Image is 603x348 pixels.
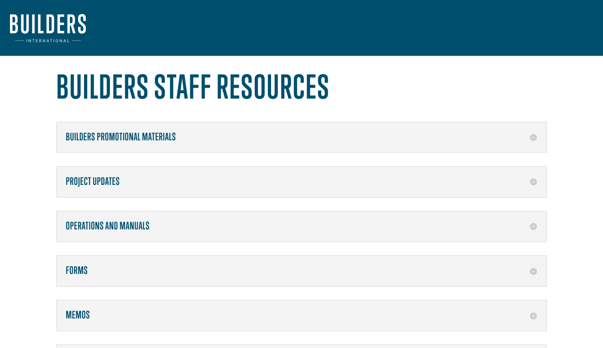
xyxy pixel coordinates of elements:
[10,14,86,42] img: Builders International
[66,265,537,277] h5: Forms
[66,176,537,188] h5: Project Updates
[66,220,537,232] h5: Operations and Manuals
[66,309,537,321] h5: Memos
[66,131,537,143] h5: Builders Promotional Materials
[56,68,547,110] h1: Builders Staff Resources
